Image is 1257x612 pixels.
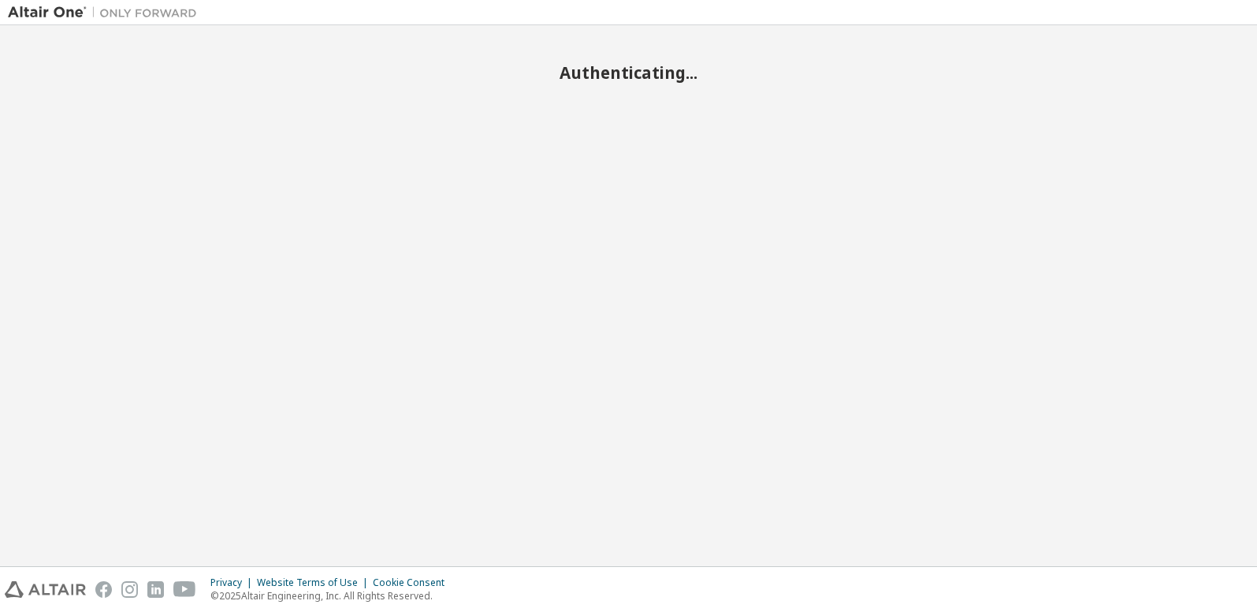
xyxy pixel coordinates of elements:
[121,581,138,598] img: instagram.svg
[173,581,196,598] img: youtube.svg
[373,577,454,589] div: Cookie Consent
[8,5,205,21] img: Altair One
[147,581,164,598] img: linkedin.svg
[257,577,373,589] div: Website Terms of Use
[5,581,86,598] img: altair_logo.svg
[210,577,257,589] div: Privacy
[210,589,454,603] p: © 2025 Altair Engineering, Inc. All Rights Reserved.
[8,62,1249,83] h2: Authenticating...
[95,581,112,598] img: facebook.svg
